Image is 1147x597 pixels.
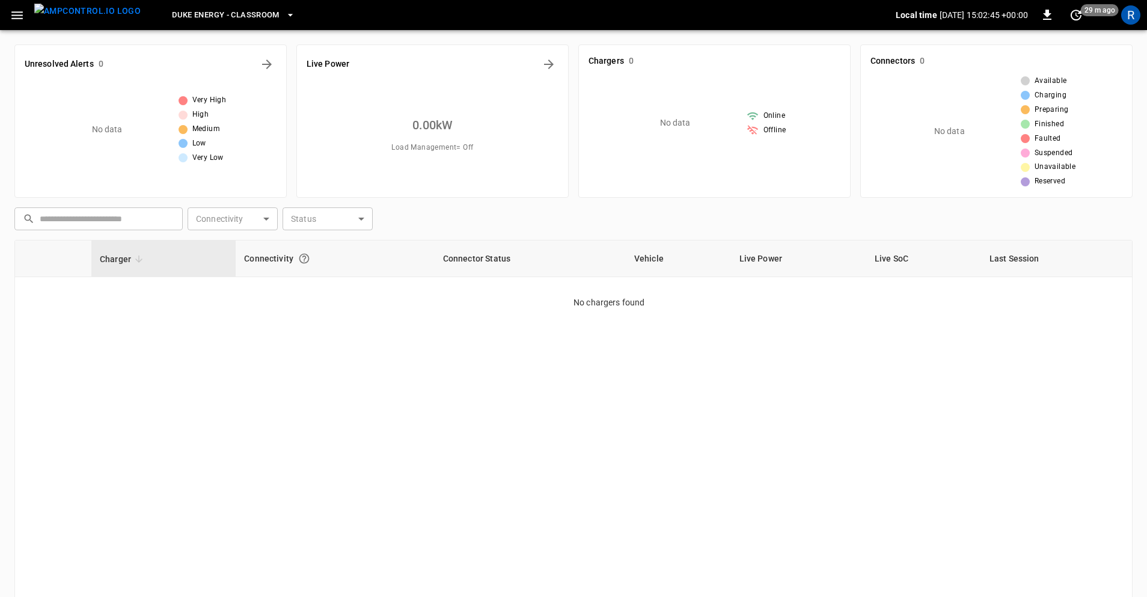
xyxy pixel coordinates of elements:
th: Vehicle [626,240,731,277]
p: No data [934,125,965,138]
button: All Alerts [257,55,277,74]
h6: 0 [99,58,103,71]
span: Duke Energy - Classroom [172,8,280,22]
button: Energy Overview [539,55,558,74]
span: Reserved [1035,176,1065,188]
p: Local time [896,9,937,21]
span: Charging [1035,90,1066,102]
h6: Unresolved Alerts [25,58,94,71]
span: 29 m ago [1081,4,1119,16]
h6: Connectors [870,55,915,68]
span: Available [1035,75,1067,87]
div: profile-icon [1121,5,1140,25]
span: High [192,109,209,121]
h6: 0.00 kW [412,115,453,135]
button: Duke Energy - Classroom [167,4,300,27]
div: Connectivity [244,248,426,269]
span: Charger [100,252,147,266]
span: Medium [192,123,220,135]
span: Suspended [1035,147,1073,159]
span: Finished [1035,118,1064,130]
th: Last Session [981,240,1132,277]
span: Low [192,138,206,150]
span: Very High [192,94,227,106]
h6: 0 [920,55,925,68]
h6: Live Power [307,58,349,71]
span: Faulted [1035,133,1061,145]
h6: Chargers [589,55,624,68]
button: set refresh interval [1066,5,1086,25]
th: Live SoC [866,240,981,277]
h6: 0 [629,55,634,68]
span: Very Low [192,152,224,164]
span: Load Management = Off [391,142,473,154]
p: No data [660,117,691,129]
th: Connector Status [435,240,626,277]
span: Unavailable [1035,161,1075,173]
p: [DATE] 15:02:45 +00:00 [940,9,1028,21]
button: Connection between the charger and our software. [293,248,315,269]
img: ampcontrol.io logo [34,4,141,19]
th: Live Power [731,240,866,277]
span: Online [763,110,785,122]
p: No data [92,123,123,136]
span: Preparing [1035,104,1069,116]
p: No chargers found [573,277,1132,309]
span: Offline [763,124,786,136]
